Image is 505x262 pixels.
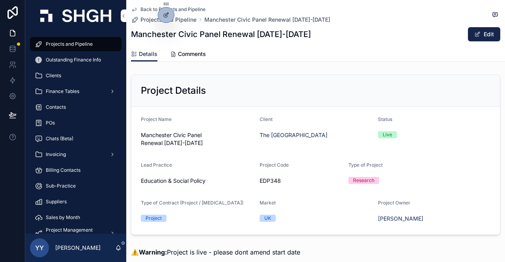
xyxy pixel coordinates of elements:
[30,132,122,146] a: Chats (Beta)
[30,100,122,114] a: Contacts
[139,248,167,256] strong: Warning:
[30,84,122,98] a: Finance Tables
[40,9,111,22] img: App logo
[55,244,101,252] p: [PERSON_NAME]
[46,151,66,158] span: Invoicing
[46,227,103,240] span: Project Management (beta)
[46,199,67,205] span: Suppliers
[141,200,243,206] span: Type of Contract (Project / [MEDICAL_DATA])
[146,215,162,222] div: Project
[378,215,423,223] a: [PERSON_NAME]
[260,177,342,185] span: EDP348
[30,195,122,209] a: Suppliers
[131,29,311,40] h1: Manchester Civic Panel Renewal [DATE]-[DATE]
[170,47,206,63] a: Comments
[131,16,196,24] a: Projects and Pipeline
[131,47,157,62] a: Details
[30,53,122,67] a: Outstanding Finance Info
[468,27,500,41] button: Edit
[30,69,122,83] a: Clients
[46,136,73,142] span: Chats (Beta)
[35,243,44,253] span: YY
[30,116,122,130] a: POs
[353,177,374,184] div: Research
[30,163,122,177] a: Billing Contacts
[30,37,122,51] a: Projects and Pipeline
[46,183,76,189] span: Sub-Practice
[46,72,61,79] span: Clients
[260,200,276,206] span: Market
[383,131,392,138] div: Live
[30,179,122,193] a: Sub-Practice
[46,214,80,221] span: Sales by Month
[30,210,122,225] a: Sales by Month
[260,116,273,122] span: Client
[141,177,206,185] span: Education & Social Policy
[178,50,206,58] span: Comments
[141,162,172,168] span: Lead Practice
[141,84,206,97] h2: Project Details
[140,6,206,13] span: Back to Projects and Pipeline
[378,200,410,206] span: Project Owner
[46,57,101,63] span: Outstanding Finance Info
[140,16,196,24] span: Projects and Pipeline
[25,32,126,234] div: scrollable content
[46,167,80,173] span: Billing Contacts
[260,162,289,168] span: Project Code
[46,104,66,110] span: Contacts
[46,120,55,126] span: POs
[46,88,79,95] span: Finance Tables
[378,116,392,122] span: Status
[30,226,122,240] a: Project Management (beta)
[348,162,383,168] span: Type of Project
[131,248,300,256] span: ⚠️ Project is live - please dont amend start date
[141,116,172,122] span: Project Name
[30,147,122,162] a: Invoicing
[141,131,253,147] span: Manchester Civic Panel Renewal [DATE]-[DATE]
[131,6,206,13] a: Back to Projects and Pipeline
[139,50,157,58] span: Details
[204,16,330,24] a: Manchester Civic Panel Renewal [DATE]-[DATE]
[264,215,271,222] div: UK
[46,41,93,47] span: Projects and Pipeline
[260,131,327,139] a: The [GEOGRAPHIC_DATA]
